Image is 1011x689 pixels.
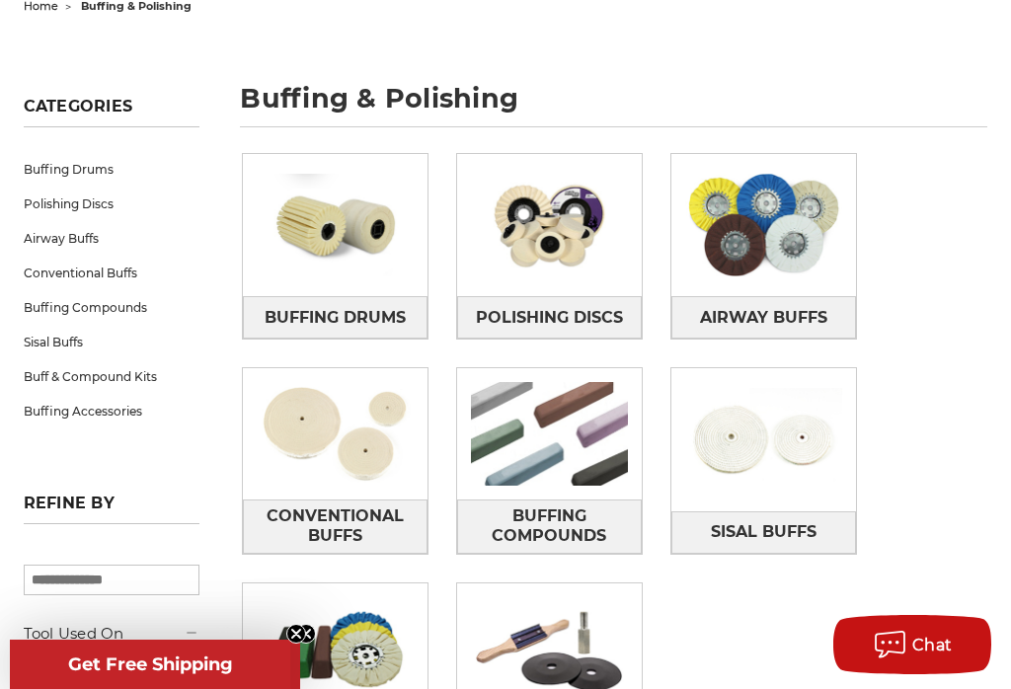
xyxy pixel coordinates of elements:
span: Conventional Buffs [244,499,427,553]
div: Get Free ShippingClose teaser [10,640,290,689]
a: Airway Buffs [671,296,856,339]
span: Chat [912,636,953,654]
button: Close teaser [286,624,306,644]
a: Polishing Discs [457,296,642,339]
a: Airway Buffs [24,221,200,256]
span: Buffing Compounds [458,499,641,553]
a: Buffing Drums [24,152,200,187]
img: Sisal Buffs [671,374,856,504]
a: Buffing Accessories [24,394,200,428]
button: Chat [833,615,991,674]
a: Buff & Compound Kits [24,359,200,394]
span: Polishing Discs [476,301,623,335]
img: Polishing Discs [457,160,642,290]
h5: Tool Used On [24,622,200,646]
a: Buffing Compounds [457,499,642,554]
a: Conventional Buffs [243,499,428,554]
h1: buffing & polishing [240,85,987,127]
span: Buffing Drums [265,301,406,335]
a: Sisal Buffs [24,325,200,359]
span: Get Free Shipping [68,653,233,675]
span: Sisal Buffs [711,515,817,549]
span: Airway Buffs [700,301,827,335]
button: Close teaser [296,624,316,644]
img: Airway Buffs [671,160,856,290]
img: Buffing Compounds [457,368,642,498]
a: Sisal Buffs [671,511,856,554]
h5: Refine by [24,494,200,524]
img: Buffing Drums [243,160,428,290]
a: Conventional Buffs [24,256,200,290]
a: Polishing Discs [24,187,200,221]
a: Buffing Drums [243,296,428,339]
img: Conventional Buffs [243,368,428,498]
a: Buffing Compounds [24,290,200,325]
h5: Categories [24,97,200,127]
